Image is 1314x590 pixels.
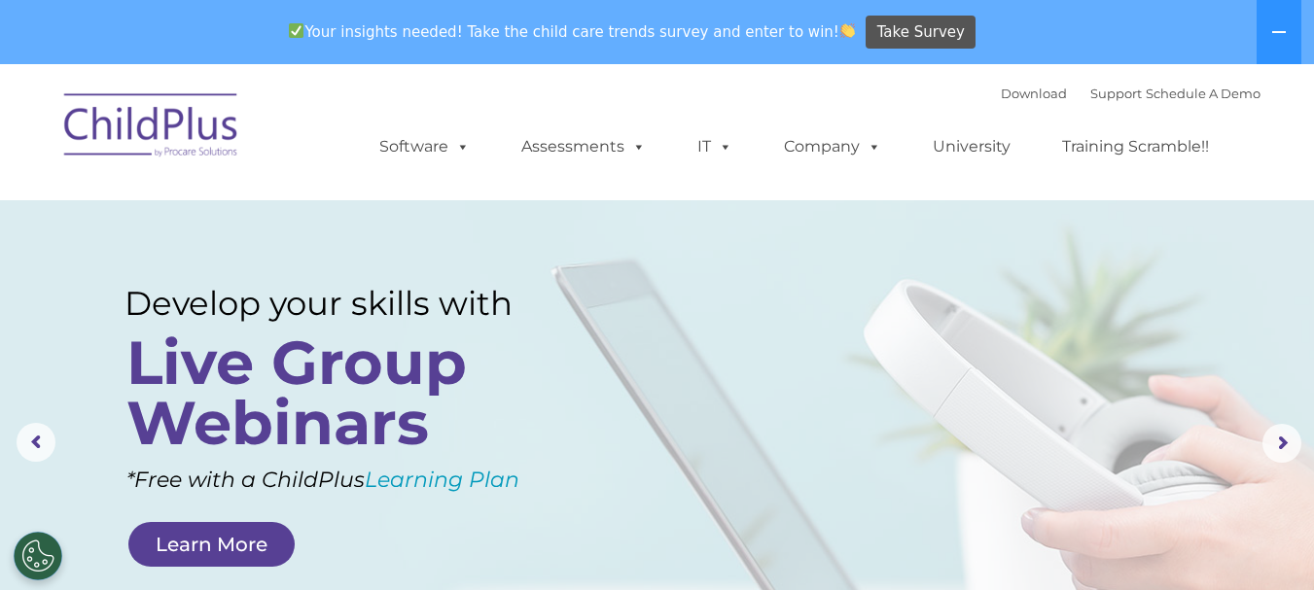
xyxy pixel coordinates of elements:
img: ✅ [289,23,303,38]
a: IT [678,127,752,166]
a: Schedule A Demo [1146,86,1261,101]
rs-layer: *Free with a ChildPlus [126,461,590,500]
a: Download [1001,86,1067,101]
rs-layer: Live Group Webinars [126,332,553,453]
span: Your insights needed! Take the child care trends survey and enter to win! [281,13,864,51]
img: 👏 [840,23,855,38]
span: Last name [270,128,330,143]
img: ChildPlus by Procare Solutions [54,80,249,177]
font: | [1001,86,1261,101]
a: Training Scramble!! [1043,127,1228,166]
a: Support [1090,86,1142,101]
a: Software [360,127,489,166]
button: Cookies Settings [14,532,62,580]
a: Learning Plan [365,467,519,493]
a: University [913,127,1030,166]
span: Take Survey [877,16,965,50]
span: Phone number [270,208,353,223]
rs-layer: Develop your skills with [124,284,559,323]
a: Company [764,127,901,166]
a: Assessments [502,127,665,166]
a: Take Survey [866,16,976,50]
a: Learn More [128,522,295,567]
